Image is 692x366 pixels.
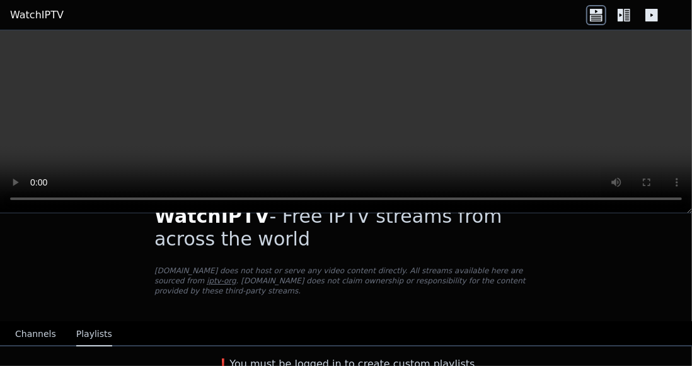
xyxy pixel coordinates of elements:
[76,322,112,346] button: Playlists
[10,8,64,23] a: WatchIPTV
[154,266,538,296] p: [DOMAIN_NAME] does not host or serve any video content directly. All streams available here are s...
[154,205,270,227] span: WatchIPTV
[15,322,56,346] button: Channels
[207,276,236,285] a: iptv-org
[154,205,538,251] h1: - Free IPTV streams from across the world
